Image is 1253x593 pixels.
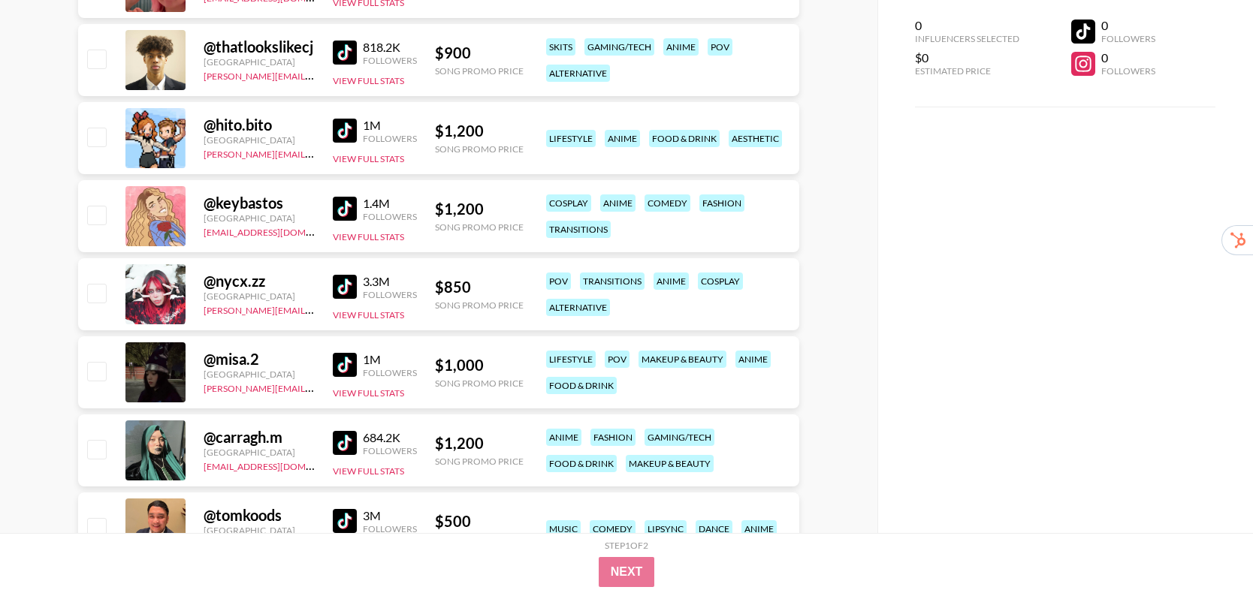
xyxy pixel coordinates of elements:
img: TikTok [333,353,357,377]
img: TikTok [333,275,357,299]
img: TikTok [333,119,357,143]
div: Followers [363,523,417,534]
div: music [546,520,581,537]
div: anime [546,429,581,446]
div: anime [605,130,640,147]
img: TikTok [333,509,357,533]
div: 0 [1101,18,1155,33]
div: $ 1,000 [435,356,524,375]
div: fashion [590,429,636,446]
div: food & drink [546,377,617,394]
div: Song Promo Price [435,221,524,233]
div: alternative [546,299,610,316]
div: Followers [363,289,417,300]
div: pov [605,351,630,368]
button: View Full Stats [333,387,404,399]
div: transitions [580,272,645,290]
div: 3.3M [363,274,417,289]
a: [PERSON_NAME][EMAIL_ADDRESS][DOMAIN_NAME] [204,68,426,82]
img: TikTok [333,41,357,65]
a: [PERSON_NAME][EMAIL_ADDRESS][DOMAIN_NAME] [204,302,426,316]
div: Followers [363,55,417,66]
div: fashion [699,194,744,212]
div: Followers [363,445,417,456]
div: [GEOGRAPHIC_DATA] [204,525,315,536]
div: [GEOGRAPHIC_DATA] [204,56,315,68]
div: @ carragh.m [204,428,315,447]
button: View Full Stats [333,153,404,164]
div: $0 [915,50,1019,65]
div: @ keybastos [204,194,315,212]
div: @ tomkoods [204,506,315,525]
iframe: Drift Widget Chat Controller [1178,518,1235,575]
div: pov [708,38,732,56]
div: anime [741,520,777,537]
div: makeup & beauty [626,455,714,472]
div: 818.2K [363,40,417,55]
div: @ nycx.zz [204,272,315,290]
div: anime [663,38,699,56]
div: Song Promo Price [435,65,524,77]
div: $ 850 [435,278,524,296]
div: cosplay [546,194,591,212]
div: 3M [363,508,417,523]
button: View Full Stats [333,231,404,242]
div: Followers [1101,33,1155,44]
div: Estimated Price [915,65,1019,77]
div: Song Promo Price [435,300,524,311]
div: Step 1 of 2 [605,540,648,551]
div: lifestyle [546,351,596,368]
div: Followers [1101,65,1155,77]
div: 1M [363,352,417,367]
div: Followers [363,367,417,378]
div: anime [735,351,771,368]
div: pov [546,272,571,290]
div: $ 1,200 [435,434,524,453]
img: TikTok [333,431,357,455]
div: [GEOGRAPHIC_DATA] [204,212,315,224]
div: gaming/tech [645,429,714,446]
div: $ 1,200 [435,122,524,140]
button: View Full Stats [333,75,404,86]
div: [GEOGRAPHIC_DATA] [204,290,315,302]
div: cosplay [698,272,743,290]
div: @ thatlookslikecj [204,38,315,56]
a: [EMAIL_ADDRESS][DOMAIN_NAME] [204,458,355,472]
div: makeup & beauty [639,351,726,368]
div: Song Promo Price [435,378,524,389]
img: TikTok [333,197,357,221]
div: [GEOGRAPHIC_DATA] [204,134,315,146]
div: Song Promo Price [435,143,524,155]
div: food & drink [546,455,617,472]
a: [PERSON_NAME][EMAIL_ADDRESS][DOMAIN_NAME] [204,380,426,394]
div: skits [546,38,575,56]
div: Followers [363,211,417,222]
div: aesthetic [729,130,782,147]
div: food & drink [649,130,720,147]
a: [EMAIL_ADDRESS][DOMAIN_NAME] [204,224,355,238]
div: anime [654,272,689,290]
div: [GEOGRAPHIC_DATA] [204,447,315,458]
div: @ misa.2 [204,350,315,369]
a: [PERSON_NAME][EMAIL_ADDRESS][DOMAIN_NAME] [204,146,426,160]
div: $ 900 [435,44,524,62]
div: lipsync [645,520,687,537]
div: alternative [546,65,610,82]
div: lifestyle [546,130,596,147]
div: Song Promo Price [435,456,524,467]
div: Influencers Selected [915,33,1019,44]
div: gaming/tech [584,38,654,56]
div: $ 500 [435,512,524,531]
div: 0 [915,18,1019,33]
div: [GEOGRAPHIC_DATA] [204,369,315,380]
div: 1M [363,118,417,133]
button: View Full Stats [333,309,404,321]
div: 1.4M [363,196,417,211]
div: 684.2K [363,430,417,445]
div: anime [600,194,636,212]
button: View Full Stats [333,465,404,477]
div: 0 [1101,50,1155,65]
div: transitions [546,221,611,238]
div: $ 1,200 [435,200,524,218]
div: Followers [363,133,417,144]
